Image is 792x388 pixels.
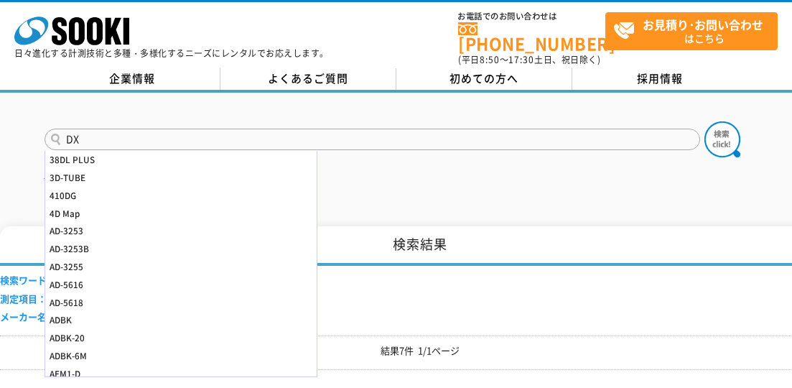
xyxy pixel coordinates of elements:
div: AD-5616 [45,276,317,294]
a: [PHONE_NUMBER] [458,22,605,52]
input: 商品名、型式、NETIS番号を入力してください [45,129,700,150]
span: 初めての方へ [449,70,518,86]
a: お見積り･お問い合わせはこちら [605,12,778,50]
p: 日々進化する計測技術と多種・多様化するニーズにレンタルでお応えします。 [14,49,329,57]
div: AD-3253 [45,222,317,240]
span: (平日 ～ 土日、祝日除く) [458,53,600,66]
div: ADBK-20 [45,329,317,347]
div: AEM1-D [45,365,317,383]
strong: お見積り･お問い合わせ [643,16,763,33]
span: 8:50 [480,53,500,66]
div: AD-3253B [45,240,317,258]
a: 初めての方へ [396,68,572,90]
img: btn_search.png [704,121,740,157]
span: はこちら [613,13,777,49]
div: AD-3255 [45,258,317,276]
span: 17:30 [508,53,534,66]
a: よくあるご質問 [220,68,396,90]
div: ADBK [45,311,317,329]
div: AD-5618 [45,294,317,312]
a: 採用情報 [572,68,748,90]
div: 410DG [45,187,317,205]
div: 4D Map [45,205,317,223]
div: 38DL PLUS [45,151,317,169]
span: お電話でのお問い合わせは [458,12,605,21]
div: 3D-TUBE [45,169,317,187]
a: 企業情報 [45,68,220,90]
div: ADBK-6M [45,347,317,365]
